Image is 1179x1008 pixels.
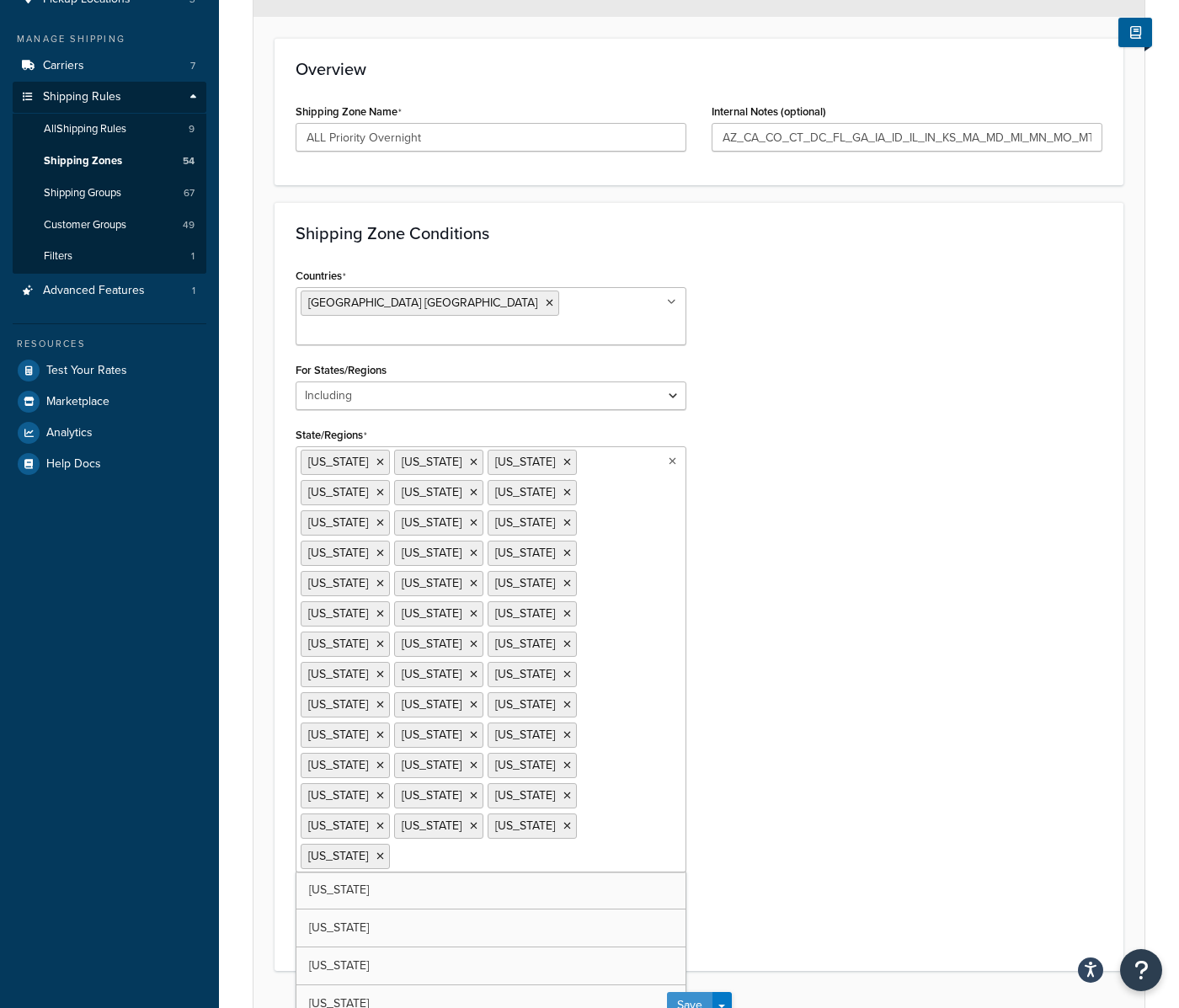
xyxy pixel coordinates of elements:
[296,872,686,909] a: [US_STATE]
[1118,18,1152,47] button: Show Help Docs
[308,847,368,865] span: [US_STATE]
[402,483,461,501] span: [US_STATE]
[46,395,109,409] span: Marketplace
[296,429,367,442] label: State/Regions
[308,483,368,501] span: [US_STATE]
[43,284,145,298] span: Advanced Features
[190,59,195,73] span: 7
[308,665,368,683] span: [US_STATE]
[402,544,461,562] span: [US_STATE]
[191,249,195,264] span: 1
[296,60,1102,78] h3: Overview
[13,51,206,82] li: Carriers
[495,665,555,683] span: [US_STATE]
[13,355,206,386] a: Test Your Rates
[402,574,461,592] span: [US_STATE]
[402,635,461,653] span: [US_STATE]
[13,418,206,448] a: Analytics
[495,756,555,774] span: [US_STATE]
[308,294,537,312] span: [GEOGRAPHIC_DATA] [GEOGRAPHIC_DATA]
[13,146,206,177] a: Shipping Zones54
[712,105,826,118] label: Internal Notes (optional)
[13,178,206,209] li: Shipping Groups
[13,210,206,241] a: Customer Groups49
[495,696,555,713] span: [US_STATE]
[495,726,555,744] span: [US_STATE]
[308,696,368,713] span: [US_STATE]
[296,105,402,119] label: Shipping Zone Name
[13,146,206,177] li: Shipping Zones
[495,544,555,562] span: [US_STATE]
[183,154,195,168] span: 54
[308,453,368,471] span: [US_STATE]
[192,284,195,298] span: 1
[296,909,686,947] a: [US_STATE]
[13,275,206,307] a: Advanced Features1
[308,635,368,653] span: [US_STATE]
[309,881,369,899] span: [US_STATE]
[44,249,72,264] span: Filters
[402,726,461,744] span: [US_STATE]
[308,756,368,774] span: [US_STATE]
[13,210,206,241] li: Customer Groups
[495,787,555,804] span: [US_STATE]
[308,726,368,744] span: [US_STATE]
[495,635,555,653] span: [US_STATE]
[308,544,368,562] span: [US_STATE]
[189,122,195,136] span: 9
[13,449,206,479] a: Help Docs
[44,154,122,168] span: Shipping Zones
[46,457,101,472] span: Help Docs
[13,275,206,307] li: Advanced Features
[44,122,126,136] span: All Shipping Rules
[495,453,555,471] span: [US_STATE]
[13,51,206,82] a: Carriers7
[1120,949,1162,991] button: Open Resource Center
[402,696,461,713] span: [US_STATE]
[495,574,555,592] span: [US_STATE]
[309,957,369,974] span: [US_STATE]
[46,426,93,440] span: Analytics
[43,59,84,73] span: Carriers
[44,218,126,232] span: Customer Groups
[308,605,368,622] span: [US_STATE]
[43,90,121,104] span: Shipping Rules
[184,186,195,200] span: 67
[296,947,686,984] a: [US_STATE]
[402,605,461,622] span: [US_STATE]
[402,787,461,804] span: [US_STATE]
[495,817,555,835] span: [US_STATE]
[183,218,195,232] span: 49
[13,337,206,351] div: Resources
[402,756,461,774] span: [US_STATE]
[308,574,368,592] span: [US_STATE]
[308,817,368,835] span: [US_STATE]
[13,114,206,145] a: AllShipping Rules9
[44,186,121,200] span: Shipping Groups
[13,387,206,417] a: Marketplace
[309,919,369,936] span: [US_STATE]
[402,817,461,835] span: [US_STATE]
[495,605,555,622] span: [US_STATE]
[495,514,555,531] span: [US_STATE]
[402,665,461,683] span: [US_STATE]
[296,269,346,283] label: Countries
[402,453,461,471] span: [US_STATE]
[13,82,206,274] li: Shipping Rules
[296,224,1102,243] h3: Shipping Zone Conditions
[13,32,206,46] div: Manage Shipping
[402,514,461,531] span: [US_STATE]
[13,82,206,113] a: Shipping Rules
[495,483,555,501] span: [US_STATE]
[13,241,206,272] li: Filters
[13,178,206,209] a: Shipping Groups67
[13,241,206,272] a: Filters1
[296,364,387,376] label: For States/Regions
[46,364,127,378] span: Test Your Rates
[308,787,368,804] span: [US_STATE]
[308,514,368,531] span: [US_STATE]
